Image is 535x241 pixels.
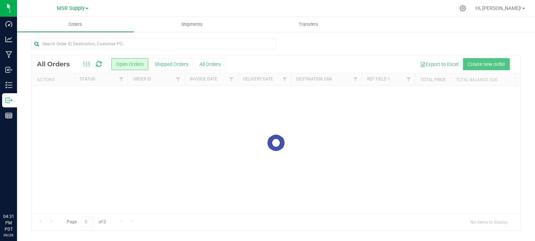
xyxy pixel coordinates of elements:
a: Shipments [134,17,250,32]
inline-svg: Dashboard [5,21,12,28]
inline-svg: Analytics [5,36,12,43]
inline-svg: Manufacturing [5,51,12,58]
inline-svg: Inventory [5,82,12,89]
div: Manage settings [458,5,467,12]
span: Transfers [289,21,328,28]
a: Transfers [250,17,367,32]
inline-svg: Inbound [5,66,12,73]
p: 04:31 PM PDT [3,213,14,232]
a: Orders [17,17,134,32]
span: Orders [59,21,92,28]
input: Search Order ID, Destination, Customer PO... [31,39,276,49]
p: 09/26 [3,232,14,238]
inline-svg: Outbound [5,97,12,104]
span: MSR Supply [57,5,85,11]
inline-svg: Reports [5,112,12,119]
span: Hi, [PERSON_NAME]! [475,5,522,11]
span: Shipments [172,21,212,28]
